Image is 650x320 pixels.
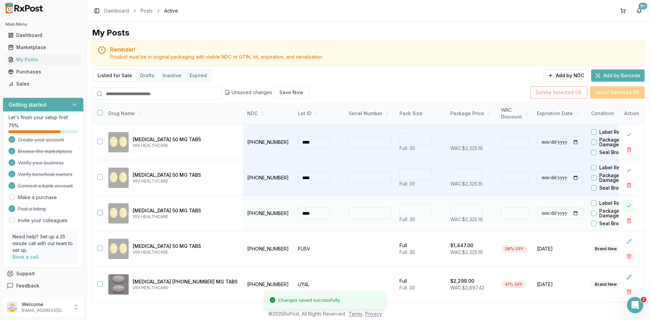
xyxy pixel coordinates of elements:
nav: breadcrumb [104,7,178,14]
img: Tivicay 50 MG TABS [108,132,129,152]
label: Label Residue [599,165,633,170]
label: Label Residue [599,130,633,134]
span: 75 % [8,122,19,129]
td: Full [395,267,446,302]
a: Privacy [365,311,382,317]
span: [DATE] [537,281,583,288]
label: Package Damaged [599,209,638,218]
button: Feedback [3,280,84,292]
span: Create your account [18,136,64,143]
div: Marketplace [8,44,78,51]
div: Purchases [8,68,78,75]
div: WAC Discount [501,107,529,120]
button: Delete [623,250,635,262]
span: Active [164,7,178,14]
label: Label Residue [599,201,633,206]
a: Marketplace [5,41,81,54]
h5: Reminder! [110,47,639,52]
div: Sales [8,81,78,87]
span: Full: 30 [399,216,415,222]
a: Book a call [13,254,39,260]
button: Delete [623,215,635,227]
p: [MEDICAL_DATA] [PHONE_NUMBER] MG TABS [133,278,238,285]
a: Terms [349,311,363,317]
a: Dashboard [104,7,129,14]
img: RxPost Logo [3,3,46,14]
span: Full: 30 [399,145,415,151]
div: Brand New [591,245,621,253]
span: Connect a bank account [18,183,73,189]
span: Verify your business [18,159,64,166]
label: Seal Broken [599,186,628,190]
span: 2 [641,297,646,302]
label: Package Damaged [599,137,638,147]
td: [PHONE_NUMBER] [243,267,294,302]
button: Inactive [158,70,186,81]
button: Delete [623,179,635,191]
p: Need help? Set up a 25 minute call with our team to set up. [13,233,74,254]
span: Browse the marketplace [18,148,72,155]
div: Brand New [591,281,621,288]
p: VIIV HEALTHCARE [133,178,238,184]
span: WAC: $3,897.42 [450,285,484,291]
p: VIIV HEALTHCARE [133,250,238,255]
div: Product must be in original packaging with visible NDC or GTIN, lot, expiration, and serialization. [110,54,639,60]
button: Expired [186,70,211,81]
div: 38% OFF [501,245,527,253]
td: [PHONE_NUMBER] [243,196,294,231]
img: User avatar [7,302,18,313]
span: Post a listing [18,206,46,212]
button: Support [3,268,84,280]
div: My Posts [92,27,129,38]
div: NDC [247,110,290,117]
span: WAC: $2,325.16 [450,181,483,187]
div: 9+ [638,3,647,9]
button: Delete [623,286,635,298]
span: [DATE] [537,246,583,252]
button: Close [623,129,635,141]
div: Lot ID [298,110,341,117]
div: 41% OFF [501,281,526,288]
a: Posts [140,7,153,14]
th: Pack Size [395,103,446,125]
button: Close [623,200,635,212]
span: Full: 30 [399,181,415,187]
button: Marketplace [3,42,84,53]
button: Drafts [136,70,158,81]
td: UY4L [294,267,345,302]
label: Package Damaged [599,173,638,183]
button: Dashboard [3,30,84,41]
span: Full: 30 [399,285,415,291]
span: Full: 30 [399,249,415,255]
div: Dashboard [8,32,78,39]
div: Changes saved successfully [278,297,340,304]
span: Feedback [16,282,39,289]
span: WAC: $2,325.16 [450,216,483,222]
h2: Main Menu [5,22,81,27]
p: [MEDICAL_DATA] 50 MG TABS [133,243,238,250]
div: Package Price [450,110,493,117]
p: VIIV HEALTHCARE [133,143,238,148]
button: Listed for Sale [93,70,136,81]
div: My Posts [8,56,78,63]
span: Verify beneficial owners [18,171,72,178]
td: Full [395,231,446,267]
button: Close [623,164,635,176]
img: Triumeq 600-50-300 MG TABS [108,274,129,295]
p: $1,447.00 [450,242,473,249]
button: Purchases [3,66,84,77]
button: Save Now [274,86,309,99]
p: [MEDICAL_DATA] 50 MG TABS [133,207,238,214]
label: Seal Broken [599,221,628,226]
p: Welcome [22,301,69,308]
img: Tivicay 50 MG TABS [108,203,129,223]
h3: Getting started [8,101,46,109]
p: Let's finish your setup first! [8,114,78,121]
p: [MEDICAL_DATA] 50 MG TABS [133,172,238,178]
a: Make a purchase [18,194,57,201]
td: [PHONE_NUMBER] [243,125,294,160]
label: Seal Broken [599,150,628,155]
button: Edit [623,235,635,248]
button: Add by Barcode [591,69,645,82]
td: FU5V [294,231,345,267]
